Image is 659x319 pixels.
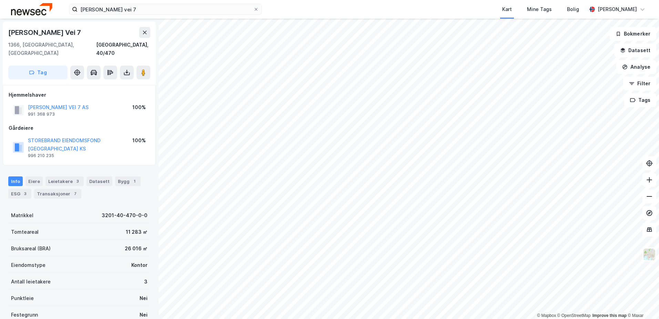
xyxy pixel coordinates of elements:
div: 996 210 235 [28,153,54,158]
div: 100% [132,103,146,112]
div: Bruksareal (BRA) [11,244,51,253]
div: Mine Tags [527,5,552,13]
button: Filter [623,77,656,90]
div: 3 [144,278,148,286]
div: 1 [131,178,138,185]
div: Eiendomstype [11,261,45,269]
div: 3 [22,190,29,197]
button: Tag [8,66,68,79]
a: Improve this map [592,313,627,318]
div: 11 283 ㎡ [126,228,148,236]
div: ESG [8,189,31,199]
div: [PERSON_NAME] Vei 7 [8,27,82,38]
div: 100% [132,136,146,145]
div: Nei [140,294,148,302]
div: [GEOGRAPHIC_DATA], 40/470 [96,41,150,57]
div: Kontrollprogram for chat [625,286,659,319]
div: Datasett [87,176,112,186]
div: Hjemmelshaver [9,91,150,99]
button: Analyse [616,60,656,74]
div: Matrikkel [11,211,33,220]
iframe: Chat Widget [625,286,659,319]
button: Tags [624,93,656,107]
div: Leietakere [45,176,84,186]
a: OpenStreetMap [557,313,591,318]
img: Z [643,248,656,261]
img: newsec-logo.f6e21ccffca1b3a03d2d.png [11,3,52,15]
div: Kart [502,5,512,13]
button: Bokmerker [610,27,656,41]
div: Bolig [567,5,579,13]
div: 1366, [GEOGRAPHIC_DATA], [GEOGRAPHIC_DATA] [8,41,96,57]
div: Tomteareal [11,228,39,236]
div: [PERSON_NAME] [598,5,637,13]
div: Info [8,176,23,186]
input: Søk på adresse, matrikkel, gårdeiere, leietakere eller personer [78,4,253,14]
div: Punktleie [11,294,34,302]
div: Bygg [115,176,141,186]
div: 7 [72,190,79,197]
div: 991 368 973 [28,112,55,117]
div: Kontor [131,261,148,269]
div: Transaksjoner [34,189,81,199]
div: Festegrunn [11,311,38,319]
div: Antall leietakere [11,278,51,286]
div: Nei [140,311,148,319]
button: Datasett [614,43,656,57]
div: 26 016 ㎡ [125,244,148,253]
div: 3201-40-470-0-0 [102,211,148,220]
div: Eiere [26,176,43,186]
a: Mapbox [537,313,556,318]
div: 3 [74,178,81,185]
div: Gårdeiere [9,124,150,132]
